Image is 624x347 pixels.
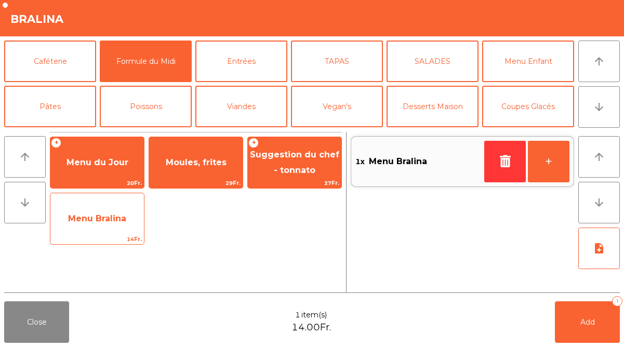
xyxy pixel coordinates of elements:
[4,136,46,178] button: arrow_upward
[195,86,287,127] button: Viandes
[578,41,620,82] button: arrow_upward
[195,41,287,82] button: Entrées
[248,138,259,148] span: +
[578,86,620,128] button: arrow_downward
[166,157,227,167] span: Moules, frites
[482,41,574,82] button: Menu Enfant
[4,41,96,82] button: Caféterie
[291,41,383,82] button: TAPAS
[100,41,192,82] button: Formule du Midi
[4,86,96,127] button: Pâtes
[593,196,605,209] i: arrow_downward
[578,228,620,269] button: note_add
[578,182,620,223] button: arrow_downward
[51,138,61,148] span: +
[612,296,622,306] div: 1
[580,317,595,327] span: Add
[19,151,31,163] i: arrow_upward
[4,301,69,343] button: Close
[528,141,569,182] button: +
[387,86,479,127] button: Desserts Maison
[355,154,365,169] span: 1x
[593,101,605,113] i: arrow_downward
[68,213,126,223] span: Menu Bralina
[19,196,31,209] i: arrow_downward
[10,11,63,27] h4: BRALINA
[67,157,128,167] span: Menu du Jour
[369,154,427,169] span: Menu Bralina
[50,178,144,188] span: 20Fr.
[578,136,620,178] button: arrow_upward
[387,41,479,82] button: SALADES
[100,86,192,127] button: Poissons
[50,234,144,244] span: 14Fr.
[291,86,383,127] button: Vegan's
[295,310,300,321] span: 1
[482,86,574,127] button: Coupes Glacés
[250,150,339,175] span: Suggestion du chef - tonnato
[593,242,605,255] i: note_add
[248,178,341,188] span: 27Fr.
[149,178,243,188] span: 29Fr.
[301,310,327,321] span: item(s)
[593,55,605,68] i: arrow_upward
[291,321,331,335] span: 14.00Fr.
[4,182,46,223] button: arrow_downward
[593,151,605,163] i: arrow_upward
[555,301,620,343] button: Add1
